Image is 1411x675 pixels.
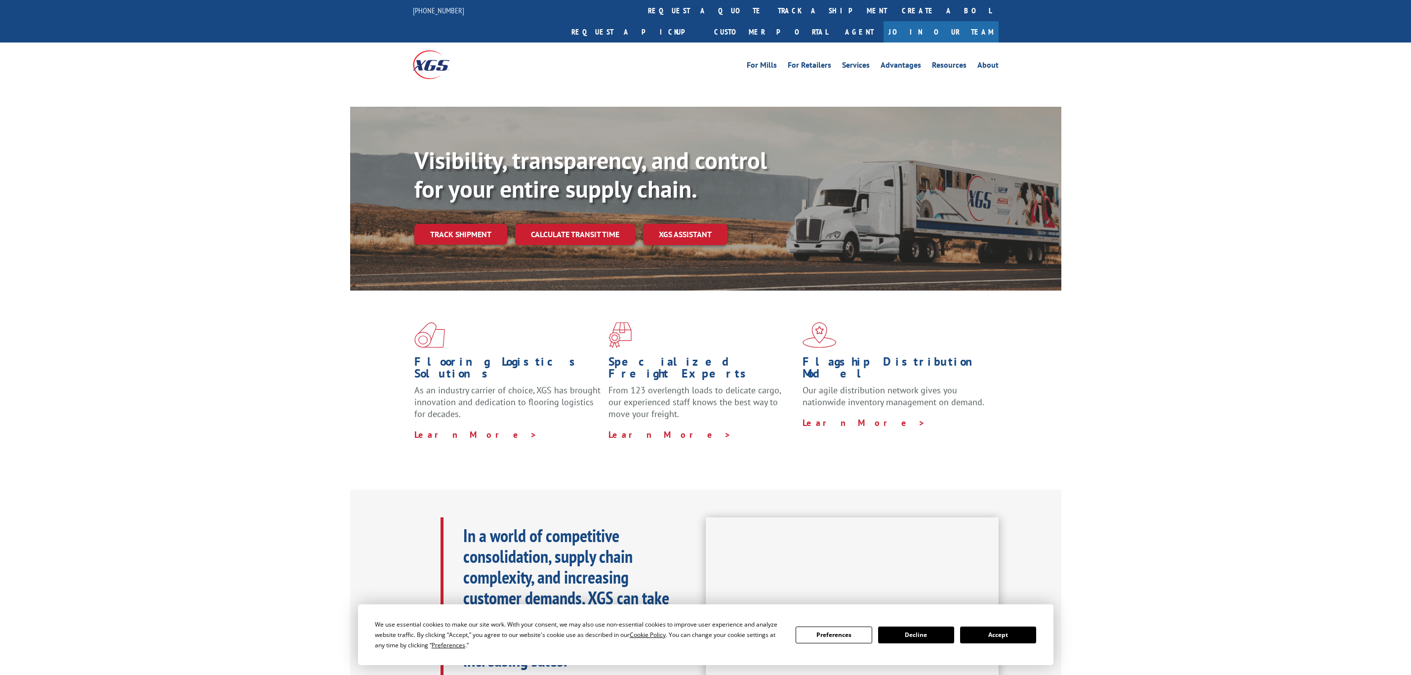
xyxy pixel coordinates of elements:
h1: Flagship Distribution Model [803,356,989,384]
span: As an industry carrier of choice, XGS has brought innovation and dedication to flooring logistics... [414,384,601,420]
button: Preferences [796,627,872,643]
a: Calculate transit time [515,224,635,245]
a: Agent [835,21,884,42]
a: Advantages [881,61,921,72]
a: Join Our Team [884,21,999,42]
img: xgs-icon-total-supply-chain-intelligence-red [414,322,445,348]
button: Decline [878,627,954,643]
h1: Specialized Freight Experts [608,356,795,384]
a: XGS ASSISTANT [643,224,727,245]
a: Request a pickup [564,21,707,42]
a: Learn More > [608,429,731,440]
a: Resources [932,61,967,72]
a: Customer Portal [707,21,835,42]
a: For Mills [747,61,777,72]
div: Cookie Consent Prompt [358,604,1053,665]
a: Track shipment [414,224,507,245]
b: In a world of competitive consolidation, supply chain complexity, and increasing customer demands... [463,524,669,672]
a: Learn More > [803,417,926,428]
img: xgs-icon-flagship-distribution-model-red [803,322,837,348]
h1: Flooring Logistics Solutions [414,356,601,384]
span: Preferences [432,641,465,649]
b: Visibility, transparency, and control for your entire supply chain. [414,145,767,204]
span: Our agile distribution network gives you nationwide inventory management on demand. [803,384,984,408]
div: We use essential cookies to make our site work. With your consent, we may also use non-essential ... [375,619,784,650]
a: [PHONE_NUMBER] [413,5,464,15]
span: Cookie Policy [630,631,666,639]
p: From 123 overlength loads to delicate cargo, our experienced staff knows the best way to move you... [608,384,795,428]
a: About [977,61,999,72]
a: For Retailers [788,61,831,72]
a: Learn More > [414,429,537,440]
button: Accept [960,627,1036,643]
a: Services [842,61,870,72]
img: xgs-icon-focused-on-flooring-red [608,322,632,348]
